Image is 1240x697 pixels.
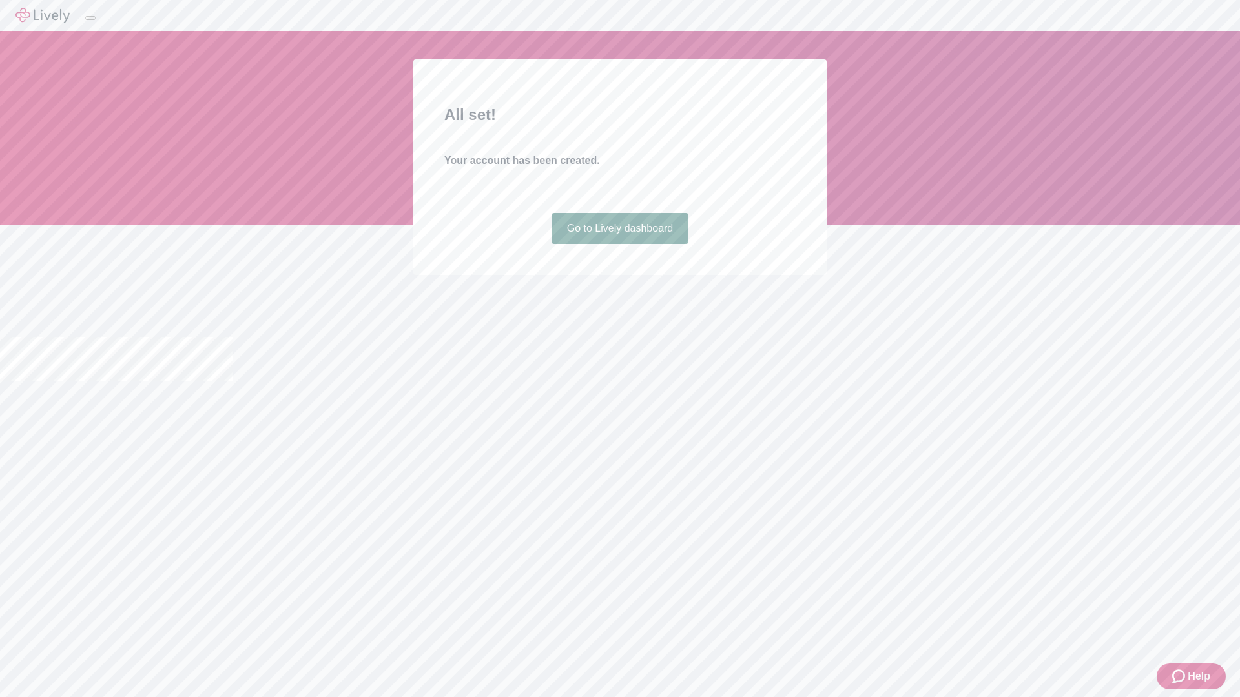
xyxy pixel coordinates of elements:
[1188,669,1210,684] span: Help
[1157,663,1226,689] button: Zendesk support iconHelp
[15,8,70,23] img: Lively
[444,153,796,168] h4: Your account has been created.
[552,213,689,244] a: Go to Lively dashboard
[85,16,96,20] button: Log out
[444,103,796,126] h2: All set!
[1172,669,1188,684] svg: Zendesk support icon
